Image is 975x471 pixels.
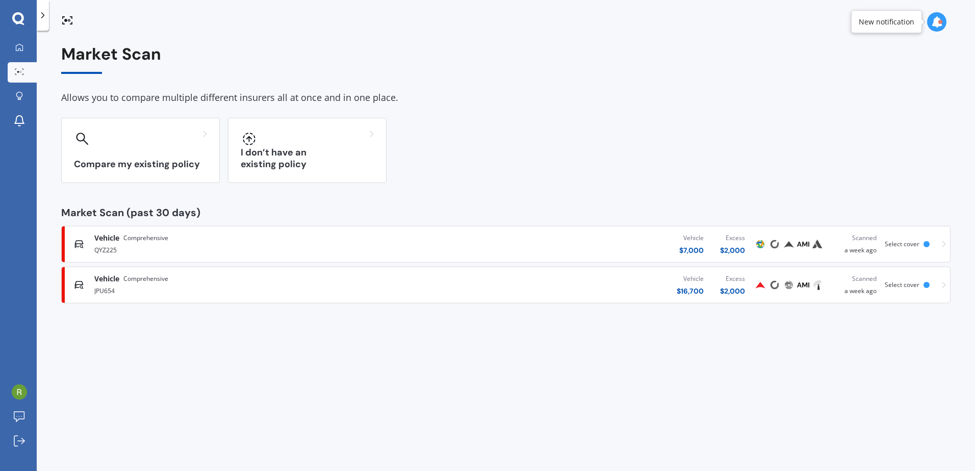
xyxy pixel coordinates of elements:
[679,233,704,243] div: Vehicle
[720,274,745,284] div: Excess
[94,284,414,296] div: JPU654
[94,274,119,284] span: Vehicle
[754,279,766,291] img: Provident
[94,233,119,243] span: Vehicle
[783,238,795,250] img: Provident
[885,240,919,248] span: Select cover
[859,17,914,27] div: New notification
[720,286,745,296] div: $ 2,000
[885,280,919,289] span: Select cover
[677,274,704,284] div: Vehicle
[241,147,374,170] h3: I don’t have an existing policy
[61,267,951,303] a: VehicleComprehensiveJPU654Vehicle$16,700Excess$2,000ProvidentCoveProtectaAMITowerScanneda week ag...
[720,233,745,243] div: Excess
[94,243,414,255] div: QYZ225
[12,384,27,400] img: ACg8ocJxARFd5txZRd9QkWnVUaYV8MlX3SvKW--lCf2rUmqa=s96-c
[720,245,745,255] div: $ 2,000
[123,233,168,243] span: Comprehensive
[833,233,877,243] div: Scanned
[811,238,824,250] img: Autosure
[679,245,704,255] div: $ 7,000
[811,279,824,291] img: Tower
[833,274,877,296] div: a week ago
[61,90,951,106] div: Allows you to compare multiple different insurers all at once and in one place.
[61,226,951,263] a: VehicleComprehensiveQYZ225Vehicle$7,000Excess$2,000ProtectaCoveProvidentAMIAutosureScanneda week ...
[768,279,781,291] img: Cove
[754,238,766,250] img: Protecta
[833,274,877,284] div: Scanned
[61,45,951,74] div: Market Scan
[123,274,168,284] span: Comprehensive
[833,233,877,255] div: a week ago
[797,279,809,291] img: AMI
[768,238,781,250] img: Cove
[797,238,809,250] img: AMI
[74,159,207,170] h3: Compare my existing policy
[783,279,795,291] img: Protecta
[677,286,704,296] div: $ 16,700
[61,207,951,218] div: Market Scan (past 30 days)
